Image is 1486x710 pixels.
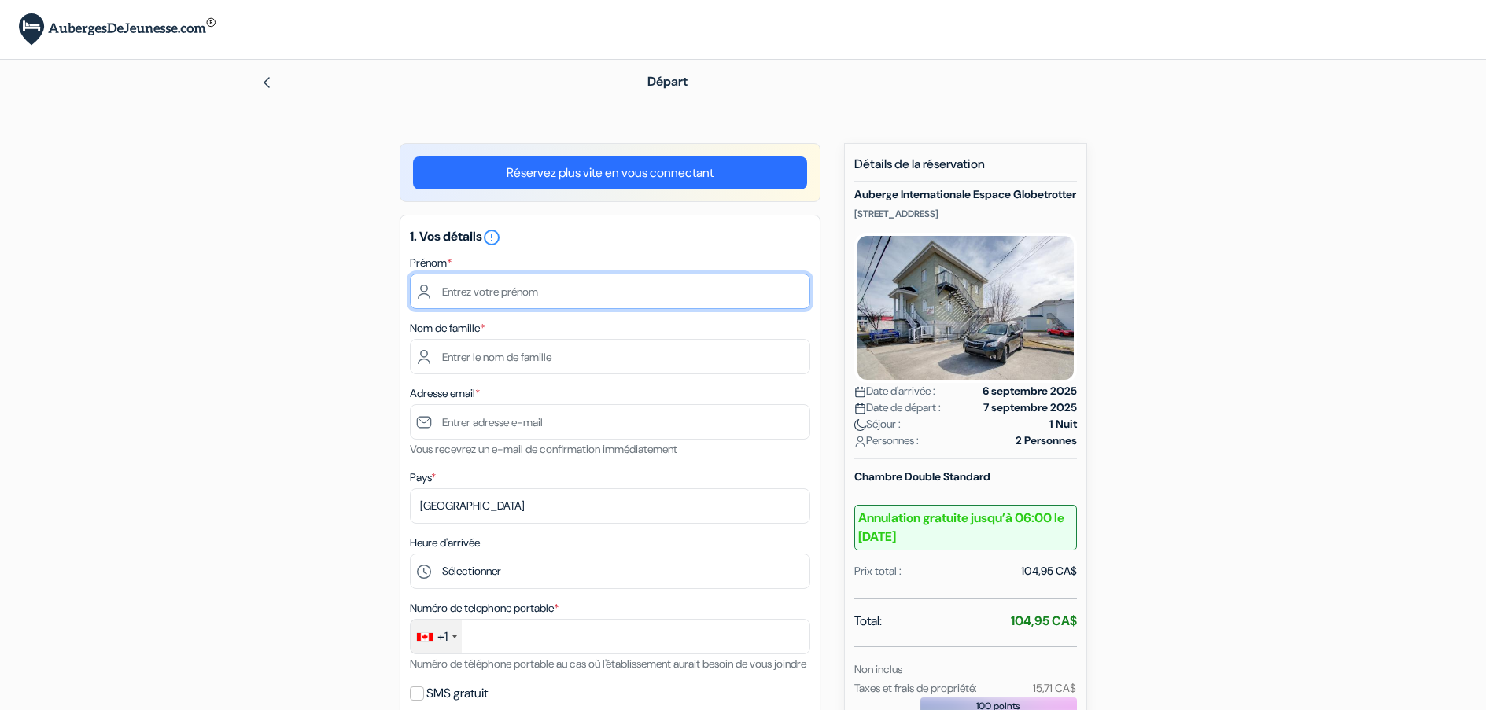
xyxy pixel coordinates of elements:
p: [STREET_ADDRESS] [854,208,1077,220]
div: +1 [437,627,448,646]
span: Total: [854,612,882,631]
img: moon.svg [854,419,866,431]
b: Annulation gratuite jusqu’à 06:00 le [DATE] [854,505,1077,550]
label: Prénom [410,255,452,271]
img: left_arrow.svg [260,76,273,89]
span: Personnes : [854,432,919,449]
small: Numéro de téléphone portable au cas où l'établissement aurait besoin de vous joindre [410,657,806,671]
label: SMS gratuit [426,682,488,704]
a: Réservez plus vite en vous connectant [413,156,807,189]
img: calendar.svg [854,386,866,398]
div: 104,95 CA$ [1021,563,1077,579]
strong: 104,95 CA$ [1011,613,1077,629]
small: Taxes et frais de propriété: [854,681,977,695]
span: Départ [647,73,688,90]
strong: 1 Nuit [1049,416,1077,432]
span: Date de départ : [854,399,941,416]
input: Entrer le nom de famille [410,339,810,374]
span: Date d'arrivée : [854,383,935,399]
strong: 7 septembre 2025 [983,399,1077,416]
label: Adresse email [410,385,480,402]
div: Canada: +1 [411,620,462,653]
div: Prix total : [854,563,902,579]
img: calendar.svg [854,403,866,414]
input: Entrez votre prénom [410,274,810,309]
a: error_outline [482,228,501,245]
h5: Détails de la réservation [854,156,1077,182]
strong: 2 Personnes [1016,432,1077,449]
img: user_icon.svg [854,436,866,447]
label: Heure d'arrivée [410,535,480,551]
small: 15,71 CA$ [1033,681,1076,695]
strong: 6 septembre 2025 [983,383,1077,399]
label: Numéro de telephone portable [410,600,559,616]
h5: 1. Vos détails [410,228,810,247]
label: Pays [410,469,436,486]
b: Chambre Double Standard [854,469,990,484]
label: Nom de famille [410,320,485,337]
span: Séjour : [854,416,901,432]
small: Non inclus [854,662,902,676]
img: AubergesDeJeunesse.com [19,13,216,46]
i: error_outline [482,228,501,247]
small: Vous recevrez un e-mail de confirmation immédiatement [410,442,677,456]
h5: Auberge Internationale Espace Globetrotter [854,188,1077,201]
input: Entrer adresse e-mail [410,404,810,440]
